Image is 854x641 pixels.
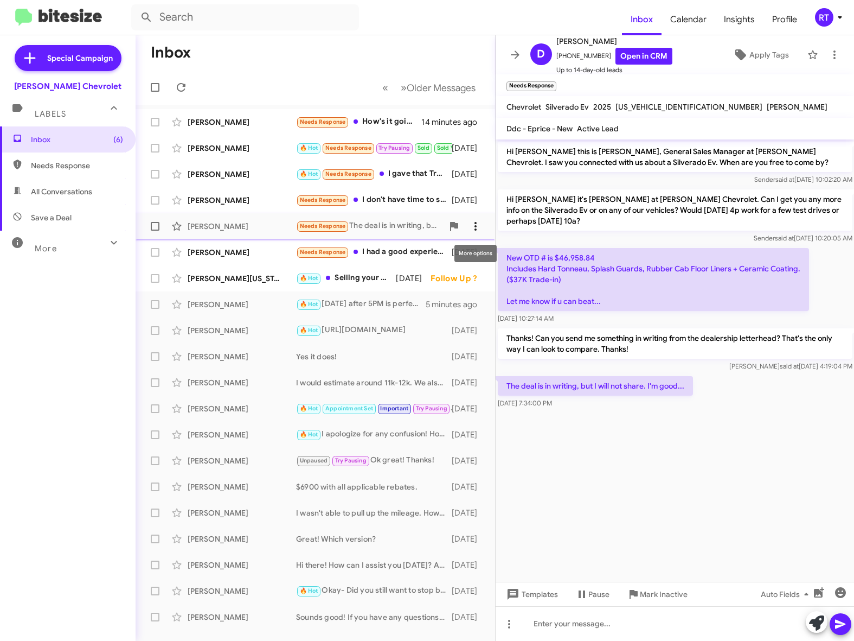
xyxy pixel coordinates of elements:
div: [DATE] [452,612,486,623]
span: Mark Inactive [640,585,688,604]
div: 14 minutes ago [421,117,486,128]
button: Apply Tags [719,45,802,65]
span: said at [775,175,794,183]
a: Insights [715,4,763,35]
span: [DATE] 10:27:14 AM [498,314,554,322]
div: Okay- Did you still want to stop by [DATE] and look at our lot? [296,585,452,597]
p: New OTD # is $46,958.84 Includes Hard Tonneau, Splash Guards, Rubber Cab Floor Liners + Ceramic C... [498,248,809,311]
div: Sounds good! If you have any questions or need assistance, feel free to reach out. Looking forwar... [296,612,452,623]
div: [PERSON_NAME] [188,143,296,154]
span: Ddc - Eprice - New [506,124,573,134]
span: [US_VEHICLE_IDENTIFICATION_NUMBER] [615,102,762,112]
span: Sold [418,144,430,151]
span: Appointment Set [325,405,373,412]
span: Needs Response [300,249,346,256]
div: [DATE] [452,351,486,362]
button: Mark Inactive [618,585,696,604]
span: Chevrolet [506,102,541,112]
span: Auto Fields [761,585,813,604]
div: [PERSON_NAME] [188,455,296,466]
a: Calendar [662,4,715,35]
span: 🔥 Hot [300,587,318,594]
div: [PERSON_NAME] [188,299,296,310]
div: [PERSON_NAME] [188,586,296,596]
span: Up to 14-day-old leads [556,65,672,75]
div: [PERSON_NAME] [188,429,296,440]
div: [PERSON_NAME] [188,560,296,570]
div: [DATE] [452,143,486,154]
div: [DATE] [452,481,486,492]
span: 2025 [593,102,611,112]
div: Selling your vehicle could provide some financial relief. We can evaluate your car and make an of... [296,272,396,284]
span: Needs Response [31,160,123,171]
a: Profile [763,4,806,35]
div: [PERSON_NAME] [188,481,296,492]
span: Needs Response [300,118,346,125]
span: [PERSON_NAME] [556,35,672,48]
span: Active Lead [577,124,619,134]
div: [PERSON_NAME] [188,325,296,336]
span: Try Pausing [416,405,447,412]
div: $6900 with all applicable rebates. [296,481,452,492]
div: [PERSON_NAME] [188,377,296,388]
span: Sold Verified [437,144,473,151]
a: Open in CRM [615,48,672,65]
span: 🔥 Hot [300,431,318,438]
span: 🔥 Hot [300,144,318,151]
button: Next [394,77,482,99]
div: [URL][DOMAIN_NAME] [296,324,452,337]
span: » [401,81,407,94]
div: I apologize for any confusion! How can I assist you [DATE]? Are you looking to discuss selling yo... [296,428,452,441]
span: 🔥 Hot [300,405,318,412]
div: RT [815,8,833,27]
span: [DATE] 7:34:00 PM [498,399,552,407]
span: 🔥 Hot [300,327,318,334]
div: Hi there! How can I assist you [DATE]? Are you interested in discussing a vehicle or perhaps sell... [296,560,452,570]
span: 🔥 Hot [300,170,318,177]
div: [PERSON_NAME] Chevrolet [14,81,121,92]
p: Thanks! Can you send me something in writing from the dealership letterhead? That's the only way ... [498,328,852,359]
div: [DATE] [452,403,486,414]
span: Special Campaign [47,53,113,64]
button: Auto Fields [752,585,821,604]
span: Try Pausing [378,144,410,151]
div: I don't have time to stop in usually. I have a $35,000 buyout from Stellantis and I know there's ... [296,194,452,206]
button: Templates [496,585,567,604]
span: Pause [588,585,609,604]
span: Sender [DATE] 10:20:05 AM [753,234,852,242]
div: I gave that Trailboss to my son. [296,168,452,180]
div: Sounds like a solid plan! I hope you consider us when you're ready to look further into it. Thank... [296,402,452,415]
div: [DATE] [452,560,486,570]
p: Hi [PERSON_NAME] this is [PERSON_NAME], General Sales Manager at [PERSON_NAME] Chevrolet. I saw y... [498,142,852,172]
div: [PERSON_NAME] [188,221,296,232]
span: [PHONE_NUMBER] [556,48,672,65]
div: [DATE] [452,195,486,206]
div: More options [454,245,497,262]
span: Older Messages [407,82,476,94]
button: Pause [567,585,618,604]
button: RT [806,8,842,27]
span: 🔥 Hot [300,275,318,282]
div: [PERSON_NAME] [188,169,296,180]
div: I wasn't able to pull up the mileage. How many miles and how's the condition? [296,507,452,518]
div: [PERSON_NAME] [188,351,296,362]
button: Previous [376,77,395,99]
div: The deal is in writing, but I will not share. I'm good... [296,220,443,232]
span: Needs Response [325,144,371,151]
span: Needs Response [300,196,346,204]
span: Important [380,405,408,412]
span: Templates [504,585,558,604]
span: All Conversations [31,186,92,197]
span: Needs Response [325,170,371,177]
div: [DATE] [452,586,486,596]
div: [PERSON_NAME] [188,534,296,544]
div: Ok great! Thanks! [296,454,452,467]
div: 5 minutes ago [426,299,486,310]
p: Hi [PERSON_NAME] it's [PERSON_NAME] at [PERSON_NAME] Chevrolet. Can I get you any more info on th... [498,189,852,231]
div: [DATE] [452,169,486,180]
span: (6) [113,134,123,145]
span: More [35,244,57,253]
div: [PERSON_NAME] [188,247,296,258]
